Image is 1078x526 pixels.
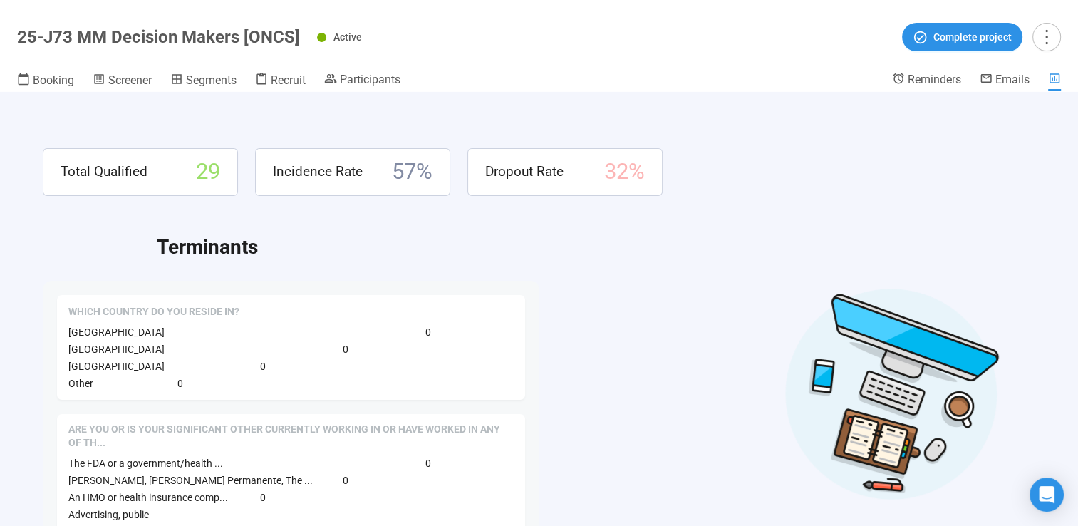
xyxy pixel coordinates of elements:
span: An HMO or health insurance comp... [68,492,228,503]
span: 0 [260,490,266,505]
span: more [1037,27,1056,46]
a: Emails [980,72,1030,89]
span: 57 % [392,155,432,190]
span: Incidence Rate [273,161,363,182]
span: [GEOGRAPHIC_DATA] [68,344,165,355]
div: Open Intercom Messenger [1030,478,1064,512]
span: [PERSON_NAME], [PERSON_NAME] Permanente, The ... [68,475,313,486]
span: 0 [343,473,348,488]
span: Which country do you reside in? [68,305,239,319]
span: Emails [995,73,1030,86]
span: Reminders [908,73,961,86]
a: Segments [170,72,237,91]
span: Total Qualified [61,161,147,182]
span: Participants [340,73,400,86]
span: Are you or is your significant other currently working in or have worked in any of the following ... [68,423,514,450]
span: Dropout Rate [485,161,564,182]
span: [GEOGRAPHIC_DATA] [68,361,165,372]
span: Segments [186,73,237,87]
span: Booking [33,73,74,87]
span: Complete project [933,29,1012,45]
span: 32 % [604,155,645,190]
span: 29 [196,155,220,190]
a: Screener [93,72,152,91]
a: Recruit [255,72,306,91]
span: Recruit [271,73,306,87]
a: Participants [324,72,400,89]
span: The FDA or a government/health ... [68,458,223,469]
button: Complete project [902,23,1022,51]
span: Screener [108,73,152,87]
span: 0 [260,359,266,374]
span: Other [68,378,93,389]
span: 0 [343,341,348,357]
h2: Terminants [157,232,1035,263]
span: 0 [177,376,183,391]
span: 0 [425,455,431,471]
span: Active [333,31,362,43]
button: more [1032,23,1061,51]
span: [GEOGRAPHIC_DATA] [68,326,165,338]
a: Booking [17,72,74,91]
span: 0 [425,324,431,340]
img: Desktop work notes [784,287,1000,501]
a: Reminders [892,72,961,89]
h1: 25-J73 MM Decision Makers [ONCS] [17,27,300,47]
